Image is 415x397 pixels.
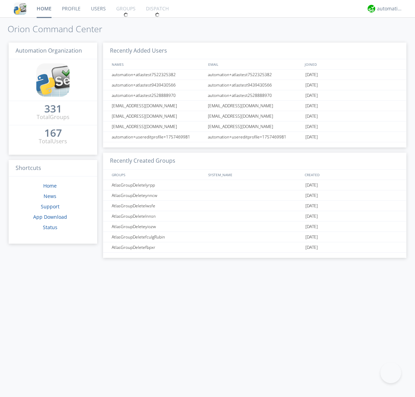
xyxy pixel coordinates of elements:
a: AtlasGroupDeletefbpxr[DATE] [103,242,406,253]
img: spin.svg [155,12,160,17]
a: AtlasGroupDeletelwsfe[DATE] [103,201,406,211]
a: [EMAIL_ADDRESS][DOMAIN_NAME][EMAIL_ADDRESS][DOMAIN_NAME][DATE] [103,101,406,111]
a: News [44,193,56,199]
span: [DATE] [305,70,318,80]
a: automation+usereditprofile+1757469981automation+usereditprofile+1757469981[DATE] [103,132,406,142]
div: NAMES [110,59,205,69]
span: [DATE] [305,101,318,111]
div: CREATED [303,170,400,180]
span: [DATE] [305,232,318,242]
span: Automation Organization [16,47,82,54]
span: [DATE] [305,222,318,232]
img: spin.svg [123,12,128,17]
img: d2d01cd9b4174d08988066c6d424eccd [368,5,375,12]
div: automation+atlastest9439430566 [110,80,206,90]
div: AtlasGroupDeletefbpxr [110,242,206,252]
span: [DATE] [305,180,318,190]
div: EMAIL [206,59,303,69]
div: automation+atlastest7522325382 [110,70,206,80]
span: [DATE] [305,80,318,90]
a: Support [41,203,59,210]
img: cddb5a64eb264b2086981ab96f4c1ba7 [36,63,70,97]
div: 167 [44,129,62,136]
div: [EMAIL_ADDRESS][DOMAIN_NAME] [206,121,304,132]
h3: Recently Created Groups [103,153,406,170]
div: AtlasGroupDeleteyiozw [110,222,206,232]
a: automation+atlastest2528888970automation+atlastest2528888970[DATE] [103,90,406,101]
div: JOINED [303,59,400,69]
h3: Shortcuts [9,160,97,177]
div: automation+usereditprofile+1757469981 [206,132,304,142]
span: [DATE] [305,201,318,211]
div: automation+atlastest9439430566 [206,80,304,90]
div: SYSTEM_NAME [206,170,303,180]
a: AtlasGroupDeletelnnsn[DATE] [103,211,406,222]
div: automation+usereditprofile+1757469981 [110,132,206,142]
div: [EMAIL_ADDRESS][DOMAIN_NAME] [110,121,206,132]
a: AtlasGroupDeleteynncw[DATE] [103,190,406,201]
div: automation+atlastest7522325382 [206,70,304,80]
iframe: Toggle Customer Support [380,362,401,383]
a: App Download [33,214,67,220]
div: [EMAIL_ADDRESS][DOMAIN_NAME] [110,111,206,121]
span: [DATE] [305,211,318,222]
div: AtlasGroupDeletelyrpp [110,180,206,190]
div: Total Users [39,137,67,145]
div: [EMAIL_ADDRESS][DOMAIN_NAME] [206,111,304,121]
div: [EMAIL_ADDRESS][DOMAIN_NAME] [206,101,304,111]
div: [EMAIL_ADDRESS][DOMAIN_NAME] [110,101,206,111]
div: AtlasGroupDeletefculgRubin [110,232,206,242]
a: Home [43,182,57,189]
div: automation+atlas [377,5,403,12]
a: AtlasGroupDeletelyrpp[DATE] [103,180,406,190]
div: 331 [44,105,62,112]
div: automation+atlastest2528888970 [110,90,206,100]
a: [EMAIL_ADDRESS][DOMAIN_NAME][EMAIL_ADDRESS][DOMAIN_NAME][DATE] [103,121,406,132]
a: 167 [44,129,62,137]
div: GROUPS [110,170,205,180]
div: automation+atlastest2528888970 [206,90,304,100]
a: [EMAIL_ADDRESS][DOMAIN_NAME][EMAIL_ADDRESS][DOMAIN_NAME][DATE] [103,111,406,121]
div: AtlasGroupDeletelnnsn [110,211,206,221]
a: automation+atlastest7522325382automation+atlastest7522325382[DATE] [103,70,406,80]
span: [DATE] [305,132,318,142]
a: Status [43,224,57,231]
a: AtlasGroupDeletefculgRubin[DATE] [103,232,406,242]
span: [DATE] [305,90,318,101]
a: AtlasGroupDeleteyiozw[DATE] [103,222,406,232]
span: [DATE] [305,111,318,121]
img: cddb5a64eb264b2086981ab96f4c1ba7 [14,2,26,15]
div: AtlasGroupDeleteynncw [110,190,206,200]
span: [DATE] [305,242,318,253]
a: automation+atlastest9439430566automation+atlastest9439430566[DATE] [103,80,406,90]
div: AtlasGroupDeletelwsfe [110,201,206,211]
span: [DATE] [305,190,318,201]
a: 331 [44,105,62,113]
span: [DATE] [305,121,318,132]
h3: Recently Added Users [103,43,406,60]
div: Total Groups [37,113,70,121]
